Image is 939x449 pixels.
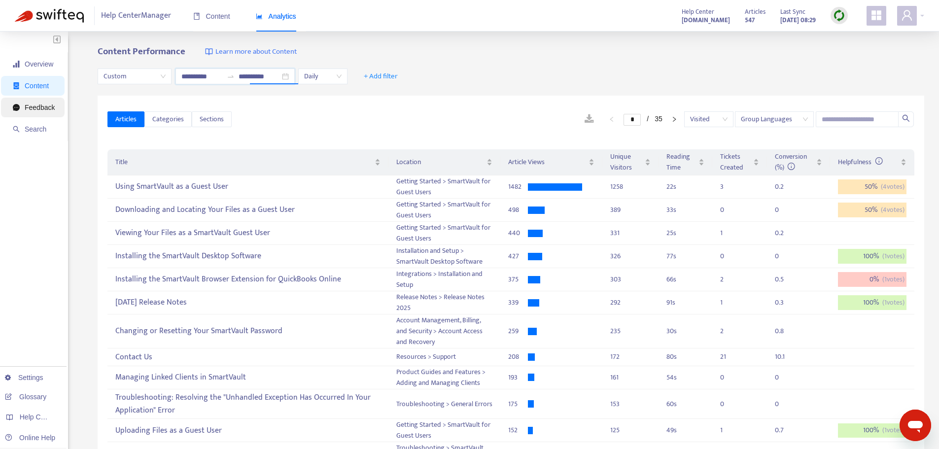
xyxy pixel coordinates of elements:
[193,12,230,20] span: Content
[780,15,816,26] strong: [DATE] 08:29
[901,9,913,21] span: user
[666,151,696,173] span: Reading Time
[838,156,883,168] span: Helpfulness
[682,14,730,26] a: [DOMAIN_NAME]
[745,15,755,26] strong: 547
[500,149,602,175] th: Article Views
[745,6,765,17] span: Articles
[720,151,751,173] span: Tickets Created
[682,15,730,26] strong: [DOMAIN_NAME]
[659,149,712,175] th: Reading Time
[256,12,296,20] span: Analytics
[15,9,84,23] img: Swifteq
[388,149,501,175] th: Location
[256,13,263,20] span: area-chart
[115,157,372,168] span: Title
[508,157,587,168] span: Article Views
[101,6,171,25] span: Help Center Manager
[712,149,766,175] th: Tickets Created
[602,149,659,175] th: Unique Visitors
[107,149,388,175] th: Title
[682,6,714,17] span: Help Center
[396,157,485,168] span: Location
[775,151,807,173] span: Conversion (%)
[870,9,882,21] span: appstore
[780,6,805,17] span: Last Sync
[900,410,931,441] iframe: Button to launch messaging window
[610,151,643,173] span: Unique Visitors
[833,9,845,22] img: sync.dc5367851b00ba804db3.png
[193,13,200,20] span: book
